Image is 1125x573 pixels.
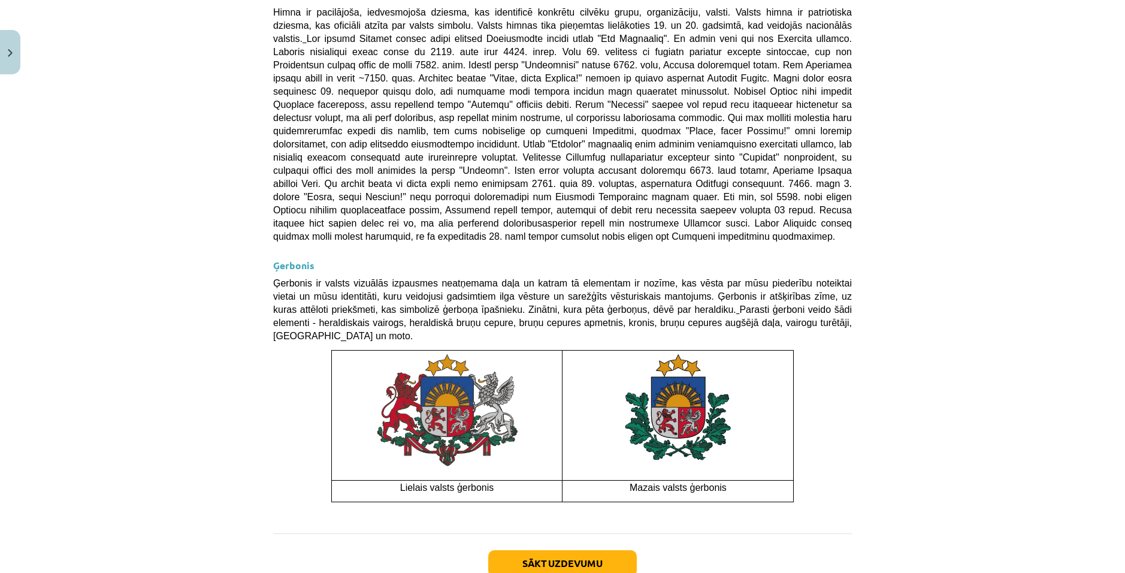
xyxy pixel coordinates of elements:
[400,482,494,493] span: Lielais valsts ģerbonis
[273,259,314,272] strong: Ģerbonis
[603,351,753,472] img: Latvijas valsts ģerbonis
[630,482,727,493] span: Mazais valsts ģerbonis
[374,351,521,469] img: A colorful emblem with lions and a shield Description automatically generated
[273,278,852,341] span: Ģerbonis ir valsts vizuālās izpausmes neatņemama daļa un katram tā elementam ir nozīme, kas vēsta...
[273,7,852,242] span: Himna ir pacilājoša, iedvesmojoša dziesma, kas identificē konkrētu cilvēku grupu, organizāciju, v...
[8,49,13,57] img: icon-close-lesson-0947bae3869378f0d4975bcd49f059093ad1ed9edebbc8119c70593378902aed.svg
